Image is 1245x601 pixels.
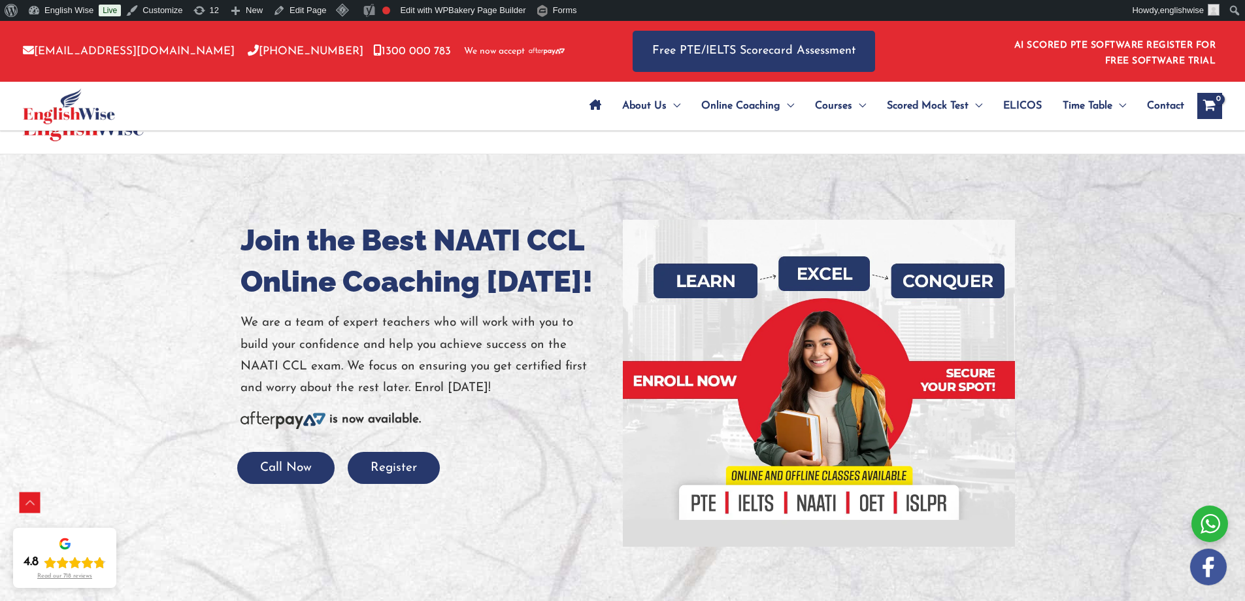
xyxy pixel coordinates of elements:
a: Scored Mock TestMenu Toggle [876,83,993,129]
p: We are a team of expert teachers who will work with you to build your confidence and help you ach... [241,312,613,399]
span: Online Coaching [701,83,780,129]
img: Afterpay-Logo [241,411,325,429]
h1: Join the Best NAATI CCL Online Coaching [DATE]! [241,220,613,302]
span: ELICOS [1003,83,1042,129]
span: About Us [622,83,667,129]
a: [PHONE_NUMBER] [248,46,363,57]
a: Register [348,462,440,474]
div: 4.8 [24,555,39,570]
a: View Shopping Cart, empty [1197,93,1222,119]
a: 1300 000 783 [373,46,451,57]
a: Time TableMenu Toggle [1052,83,1137,129]
span: Time Table [1063,83,1112,129]
b: is now available. [329,413,421,426]
a: [EMAIL_ADDRESS][DOMAIN_NAME] [23,46,235,57]
span: Scored Mock Test [887,83,969,129]
a: Contact [1137,83,1184,129]
a: About UsMenu Toggle [612,83,691,129]
span: Menu Toggle [1112,83,1126,129]
img: white-facebook.png [1190,549,1227,585]
img: ashok kumar [1208,4,1220,16]
a: Call Now [237,462,335,474]
a: CoursesMenu Toggle [805,83,876,129]
div: Read our 718 reviews [37,573,92,580]
img: cropped-ew-logo [23,88,115,124]
span: Menu Toggle [969,83,982,129]
a: Free PTE/IELTS Scorecard Assessment [633,31,875,72]
a: Live [99,5,121,16]
nav: Site Navigation: Main Menu [579,83,1184,129]
a: AI SCORED PTE SOFTWARE REGISTER FOR FREE SOFTWARE TRIAL [1014,41,1216,66]
span: Menu Toggle [780,83,794,129]
a: Online CoachingMenu Toggle [691,83,805,129]
img: Afterpay-Logo [529,48,565,55]
span: Contact [1147,83,1184,129]
span: Courses [815,83,852,129]
span: englishwise [1160,5,1204,15]
div: Rating: 4.8 out of 5 [24,555,106,570]
button: Register [348,452,440,484]
span: Menu Toggle [852,83,866,129]
a: ELICOS [993,83,1052,129]
aside: Header Widget 1 [1006,30,1222,73]
div: Focus keyphrase not set [382,7,390,14]
span: Menu Toggle [667,83,680,129]
button: Call Now [237,452,335,484]
span: We now accept [464,45,525,58]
